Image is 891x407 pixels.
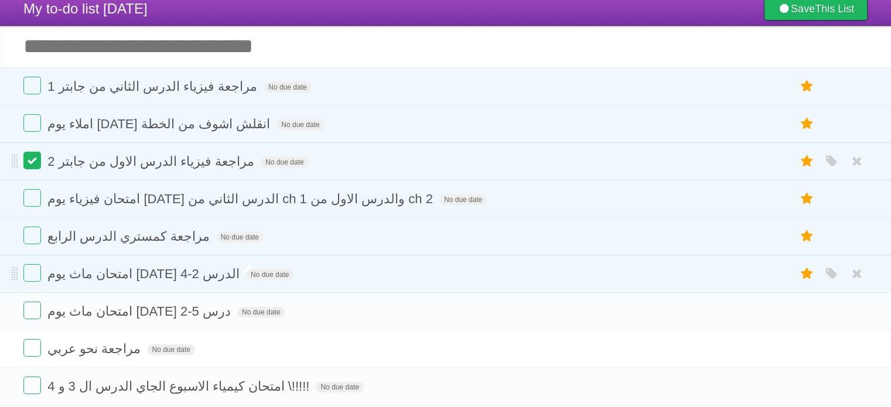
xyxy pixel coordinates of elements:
label: Star task [796,77,818,96]
span: مراجعة كمستري الدرس الرابع [47,229,212,244]
span: املاء يوم [DATE] انقلش اشوف من الخطة [47,117,273,131]
span: No due date [439,194,487,205]
span: No due date [237,307,285,317]
label: Star task [796,152,818,171]
span: مراجعة فيزياء الدرس الثاني من جابتر 1 [47,79,260,94]
span: امتحان فيزياء يوم [DATE] الدرس الثاني من ch 1 والدرس الاول من ch 2 [47,191,436,206]
label: Done [23,77,41,94]
label: Star task [796,264,818,283]
label: Star task [796,189,818,208]
span: No due date [216,232,264,242]
label: Done [23,264,41,282]
label: Star task [796,227,818,246]
label: Done [23,189,41,207]
label: Star task [796,114,818,134]
span: My to-do list [DATE] [23,1,148,16]
span: No due date [316,382,363,392]
span: No due date [246,269,293,280]
span: امتحان ماث يوم [DATE] الدرس 2-4 [47,266,243,281]
span: مراجعة فيزياء الدرس الاول من جابتر 2 [47,154,257,169]
label: Done [23,227,41,244]
span: No due date [276,119,324,130]
label: Done [23,302,41,319]
span: No due date [264,82,311,93]
label: Done [23,339,41,357]
span: No due date [147,344,194,355]
span: مراجعة نحو عربي [47,341,144,356]
label: Done [23,152,41,169]
b: This List [815,3,854,15]
span: امتحان كيمياء الاسبوع الجاي الدرس ال 3 و 4 \!!!!! [47,379,312,394]
span: No due date [261,157,308,167]
span: امتحان ماث يوم [DATE] درس 5-2 [47,304,234,319]
label: Done [23,377,41,394]
label: Done [23,114,41,132]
